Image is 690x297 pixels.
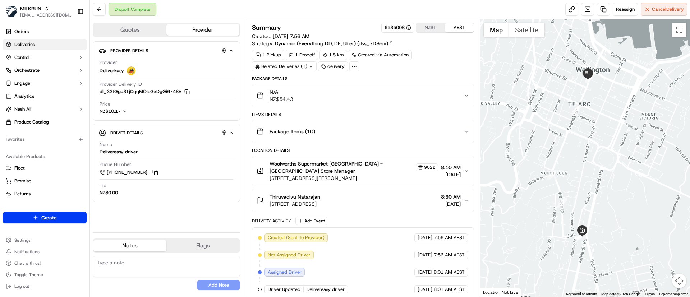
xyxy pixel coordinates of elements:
[270,128,315,135] span: Package Items ( 10 )
[3,65,87,76] button: Orchestrate
[307,286,345,293] span: Delivereasy driver
[14,249,40,255] span: Notifications
[273,33,309,40] span: [DATE] 7:56 AM
[252,120,473,143] button: Package Items (10)
[268,269,302,275] span: Assigned Driver
[275,40,388,47] span: Dynamic (Everything DD, DE, Uber) (dss_7D8eix)
[100,81,142,88] span: Provider Delivery ID
[441,171,461,178] span: [DATE]
[110,48,148,54] span: Provider Details
[93,240,166,251] button: Notes
[6,6,17,17] img: MILKRUN
[3,3,74,20] button: MILKRUNMILKRUN[EMAIL_ADDRESS][DOMAIN_NAME]
[107,169,147,176] span: [PHONE_NUMBER]
[99,45,234,56] button: Provider Details
[3,212,87,223] button: Create
[434,286,465,293] span: 8:01 AM AEST
[3,26,87,37] a: Orders
[14,119,49,125] span: Product Catalog
[166,24,239,36] button: Provider
[418,286,432,293] span: [DATE]
[252,112,474,117] div: Items Details
[14,67,40,74] span: Orchestrate
[268,235,325,241] span: Created (Sent To Provider)
[3,281,87,291] button: Log out
[14,260,41,266] span: Chat with us!
[100,108,163,115] button: NZ$10.17
[14,28,29,35] span: Orders
[295,217,327,225] button: Add Event
[418,252,432,258] span: [DATE]
[14,191,31,197] span: Returns
[100,161,131,168] span: Phone Number
[482,287,506,297] img: Google
[3,270,87,280] button: Toggle Theme
[576,231,586,240] div: 10
[268,252,310,258] span: Not Assigned Driver
[3,52,87,63] button: Control
[6,178,84,184] a: Promise
[99,127,234,139] button: Driver Details
[20,12,72,18] button: [EMAIL_ADDRESS][DOMAIN_NAME]
[14,237,31,243] span: Settings
[672,274,686,288] button: Map camera controls
[14,165,25,171] span: Fleet
[14,93,34,99] span: Analytics
[14,283,29,289] span: Log out
[3,116,87,128] a: Product Catalog
[14,106,31,112] span: Nash AI
[20,5,41,12] button: MILKRUN
[547,170,557,180] div: 7
[3,91,87,102] a: Analytics
[252,33,309,40] span: Created:
[252,50,284,60] div: 1 Pickup
[418,269,432,275] span: [DATE]
[252,156,473,186] button: Woolworths Supermarket [GEOGRAPHIC_DATA] - [GEOGRAPHIC_DATA] Store Manager9022[STREET_ADDRESS][PE...
[100,68,124,74] span: DeliverEasy
[613,3,638,16] button: Reassign
[441,193,461,200] span: 8:30 AM
[252,76,474,82] div: Package Details
[3,175,87,187] button: Promise
[434,235,465,241] span: 7:56 AM AEST
[275,40,394,47] a: Dynamic (Everything DD, DE, Uber) (dss_7D8eix)
[319,50,347,60] div: 1.8 km
[445,23,474,32] button: AEST
[100,182,106,189] span: Tip
[252,24,281,31] h3: Summary
[100,108,121,114] span: NZ$10.17
[268,286,300,293] span: Driver Updated
[349,50,412,60] a: Created via Automation
[14,272,43,278] span: Toggle Theme
[100,168,159,176] a: [PHONE_NUMBER]
[100,59,117,66] span: Provider
[127,66,135,75] img: delivereasy_logo.png
[100,190,118,196] div: NZ$0.00
[93,24,166,36] button: Quotes
[3,188,87,200] button: Returns
[270,193,320,200] span: Thiruvadivu Natarajan
[270,88,293,96] span: N/A
[424,164,436,170] span: 9022
[434,252,465,258] span: 7:56 AM AEST
[441,200,461,208] span: [DATE]
[14,41,35,48] span: Deliveries
[418,235,432,241] span: [DATE]
[100,88,190,95] button: dl_32tGgu3TjCqqMOioGxDgGi6x48E
[318,61,348,71] div: delivery
[385,24,411,31] button: 6535008
[252,61,317,71] div: Related Deliveries (1)
[572,105,581,114] div: 12
[3,258,87,268] button: Chat with us!
[3,162,87,174] button: Fleet
[14,178,31,184] span: Promise
[3,235,87,245] button: Settings
[3,103,87,115] button: Nash AI
[482,287,506,297] a: Open this area in Google Maps (opens a new window)
[100,149,138,155] div: Delivereasy driver
[672,23,686,37] button: Toggle fullscreen view
[557,198,567,208] div: 11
